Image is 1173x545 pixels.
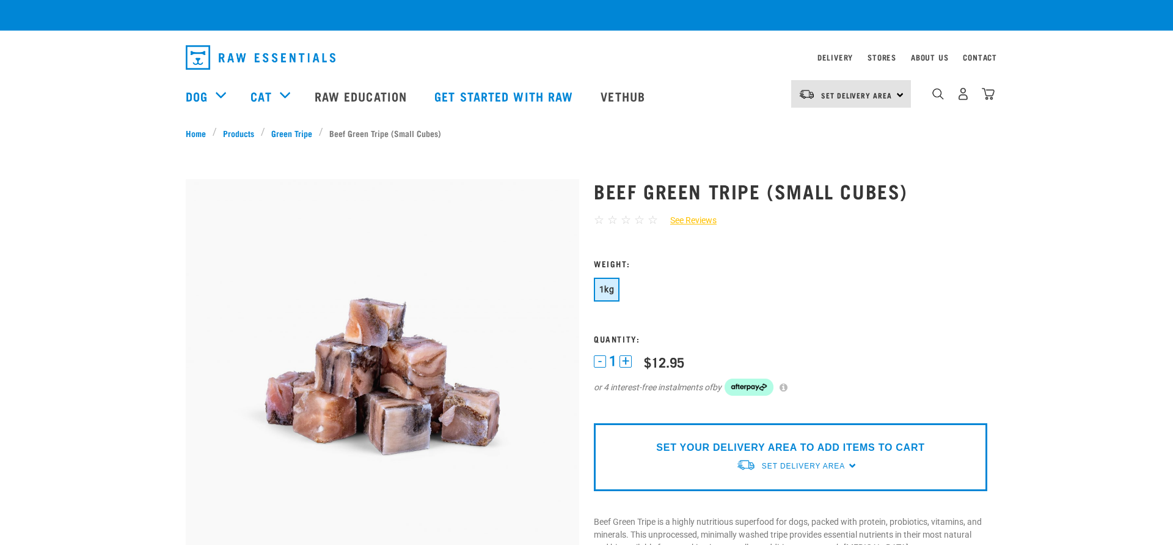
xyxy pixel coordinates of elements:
[186,127,213,139] a: Home
[957,87,970,100] img: user.png
[619,355,632,368] button: +
[868,55,896,59] a: Stores
[621,213,631,227] span: ☆
[817,55,853,59] a: Delivery
[265,127,319,139] a: Green Tripe
[594,334,987,343] h3: Quantity:
[658,214,717,227] a: See Reviews
[594,213,604,227] span: ☆
[932,88,944,100] img: home-icon-1@2x.png
[656,440,924,455] p: SET YOUR DELIVERY AREA TO ADD ITEMS TO CART
[302,72,422,120] a: Raw Education
[422,72,588,120] a: Get started with Raw
[821,93,892,97] span: Set Delivery Area
[250,87,271,105] a: Cat
[648,213,658,227] span: ☆
[186,127,987,139] nav: breadcrumbs
[594,355,606,368] button: -
[609,355,616,368] span: 1
[217,127,261,139] a: Products
[588,72,660,120] a: Vethub
[599,284,614,294] span: 1kg
[594,259,987,268] h3: Weight:
[644,354,684,369] div: $12.95
[186,87,208,105] a: Dog
[762,462,845,470] span: Set Delivery Area
[594,278,619,302] button: 1kg
[982,87,995,100] img: home-icon@2x.png
[634,213,645,227] span: ☆
[963,55,997,59] a: Contact
[798,89,815,100] img: van-moving.png
[594,180,987,202] h1: Beef Green Tripe (Small Cubes)
[594,379,987,396] div: or 4 interest-free instalments of by
[736,459,756,472] img: van-moving.png
[186,45,335,70] img: Raw Essentials Logo
[176,40,997,75] nav: dropdown navigation
[911,55,948,59] a: About Us
[607,213,618,227] span: ☆
[725,379,773,396] img: Afterpay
